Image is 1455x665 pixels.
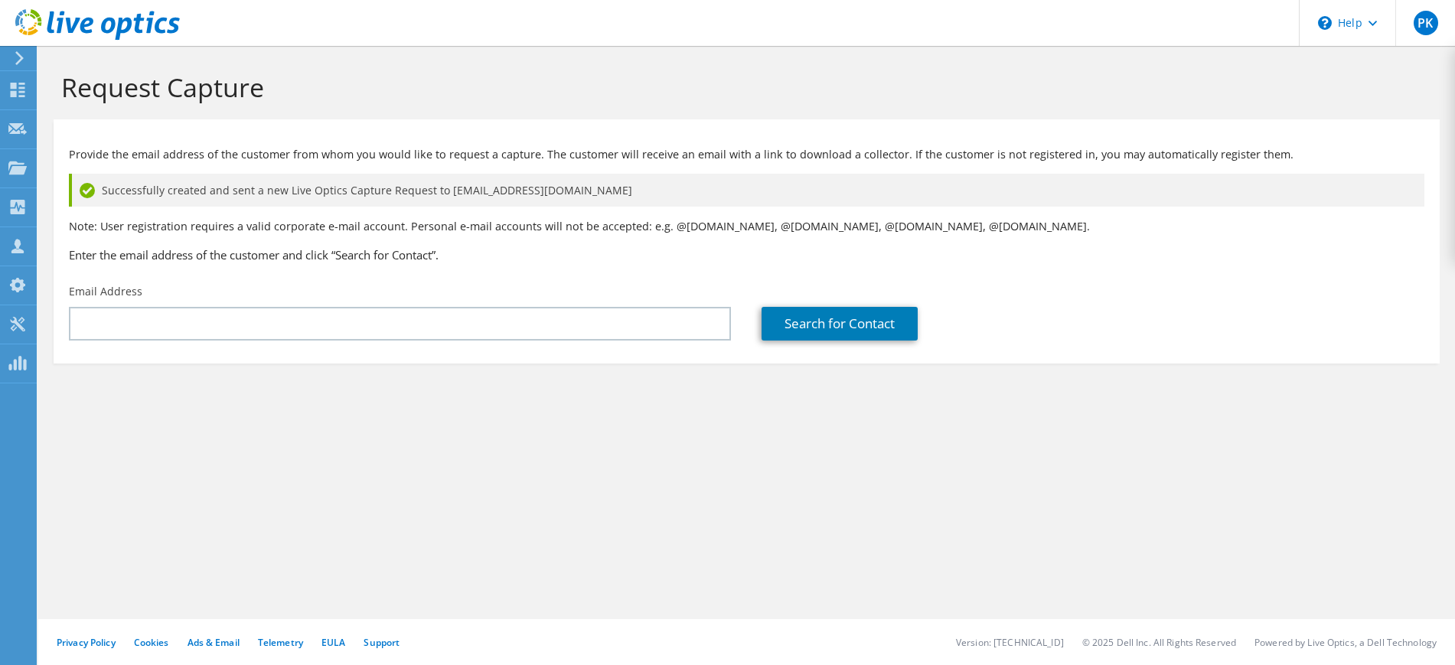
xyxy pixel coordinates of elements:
li: Version: [TECHNICAL_ID] [956,636,1064,649]
a: Search for Contact [762,307,918,341]
label: Email Address [69,284,142,299]
a: Cookies [134,636,169,649]
svg: \n [1318,16,1332,30]
span: PK [1414,11,1438,35]
a: Ads & Email [188,636,240,649]
h1: Request Capture [61,71,1424,103]
li: Powered by Live Optics, a Dell Technology [1254,636,1437,649]
a: Telemetry [258,636,303,649]
a: Privacy Policy [57,636,116,649]
p: Provide the email address of the customer from whom you would like to request a capture. The cust... [69,146,1424,163]
a: EULA [321,636,345,649]
a: Support [364,636,400,649]
p: Note: User registration requires a valid corporate e-mail account. Personal e-mail accounts will ... [69,218,1424,235]
h3: Enter the email address of the customer and click “Search for Contact”. [69,246,1424,263]
span: Successfully created and sent a new Live Optics Capture Request to [EMAIL_ADDRESS][DOMAIN_NAME] [102,182,632,199]
li: © 2025 Dell Inc. All Rights Reserved [1082,636,1236,649]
